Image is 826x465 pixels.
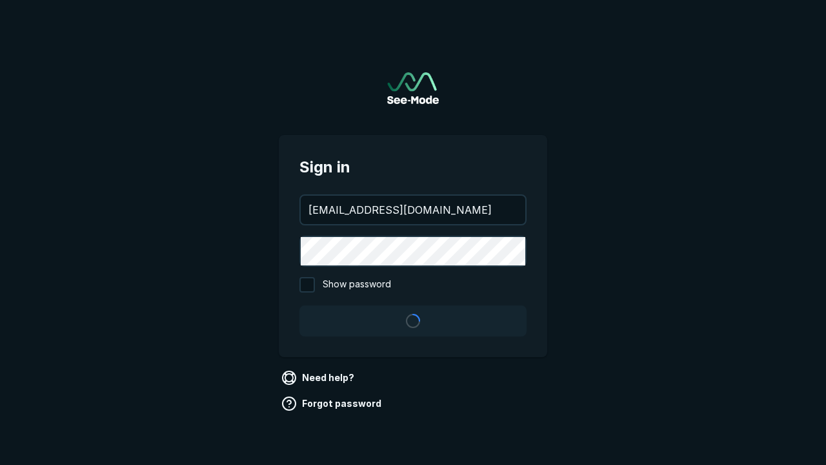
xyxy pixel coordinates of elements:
span: Show password [323,277,391,293]
img: See-Mode Logo [387,72,439,104]
a: Forgot password [279,393,387,414]
a: Need help? [279,367,359,388]
input: your@email.com [301,196,525,224]
span: Sign in [299,156,527,179]
a: Go to sign in [387,72,439,104]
